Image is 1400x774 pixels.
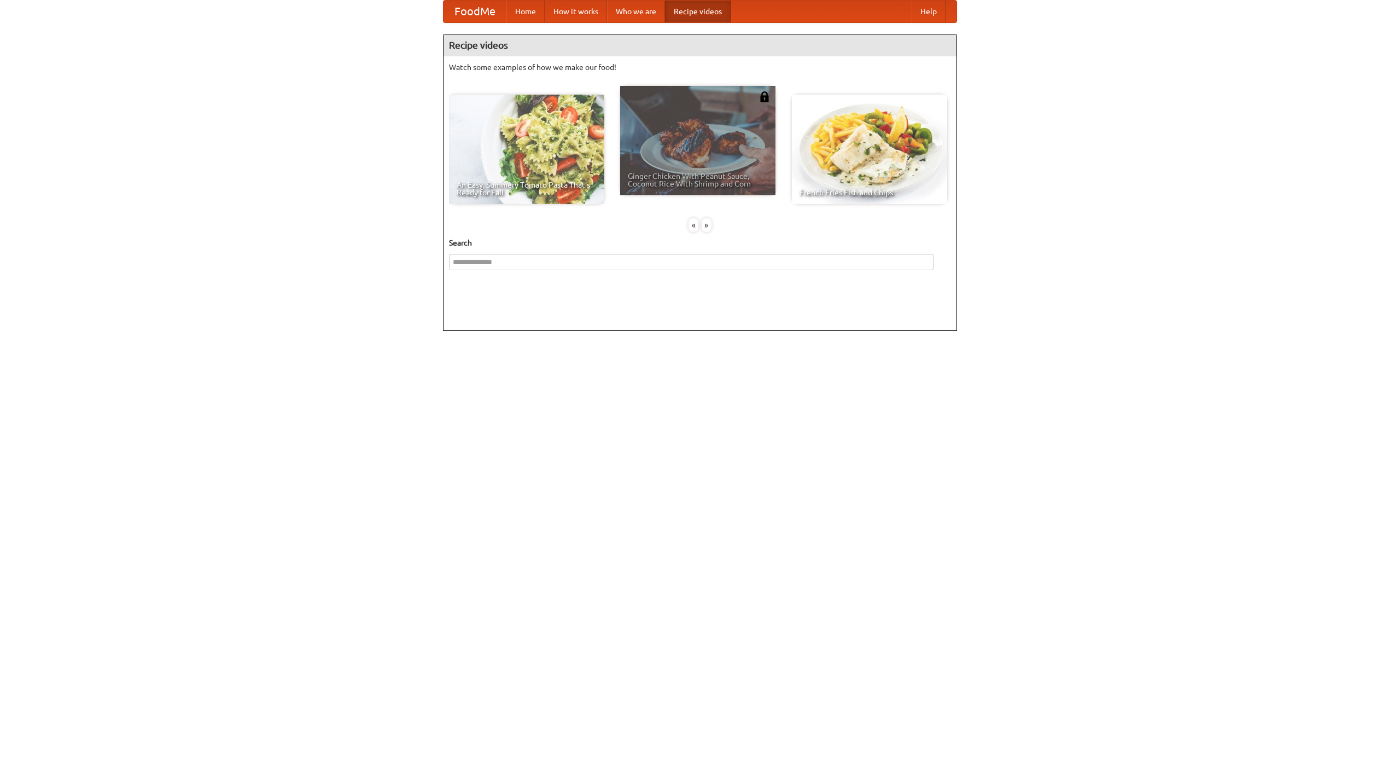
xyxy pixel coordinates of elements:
[545,1,607,22] a: How it works
[665,1,731,22] a: Recipe videos
[457,181,597,196] span: An Easy, Summery Tomato Pasta That's Ready for Fall
[449,237,951,248] h5: Search
[506,1,545,22] a: Home
[444,34,956,56] h4: Recipe videos
[800,189,940,196] span: French Fries Fish and Chips
[792,95,947,204] a: French Fries Fish and Chips
[689,218,698,232] div: «
[449,62,951,73] p: Watch some examples of how we make our food!
[444,1,506,22] a: FoodMe
[449,95,604,204] a: An Easy, Summery Tomato Pasta That's Ready for Fall
[912,1,946,22] a: Help
[607,1,665,22] a: Who we are
[702,218,711,232] div: »
[759,91,770,102] img: 483408.png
